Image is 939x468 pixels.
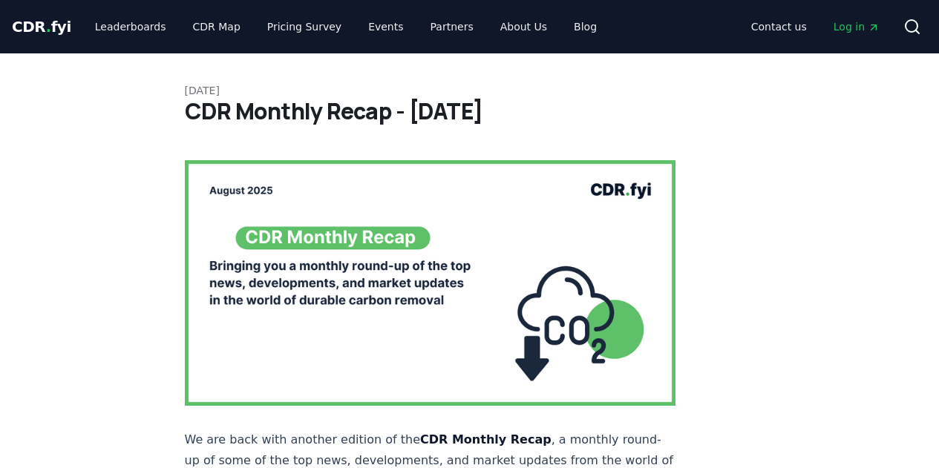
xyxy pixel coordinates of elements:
strong: CDR Monthly Recap [420,432,552,446]
a: Leaderboards [83,13,178,40]
a: Log in [822,13,891,40]
nav: Main [83,13,609,40]
span: CDR fyi [12,18,71,36]
a: CDR.fyi [12,16,71,37]
a: About Us [488,13,559,40]
span: . [46,18,51,36]
h1: CDR Monthly Recap - [DATE] [185,98,755,125]
p: [DATE] [185,83,755,98]
a: Blog [562,13,609,40]
nav: Main [739,13,891,40]
a: CDR Map [181,13,252,40]
a: Partners [419,13,485,40]
img: blog post image [185,160,676,406]
a: Pricing Survey [255,13,353,40]
span: Log in [834,19,880,34]
a: Contact us [739,13,819,40]
a: Events [356,13,415,40]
